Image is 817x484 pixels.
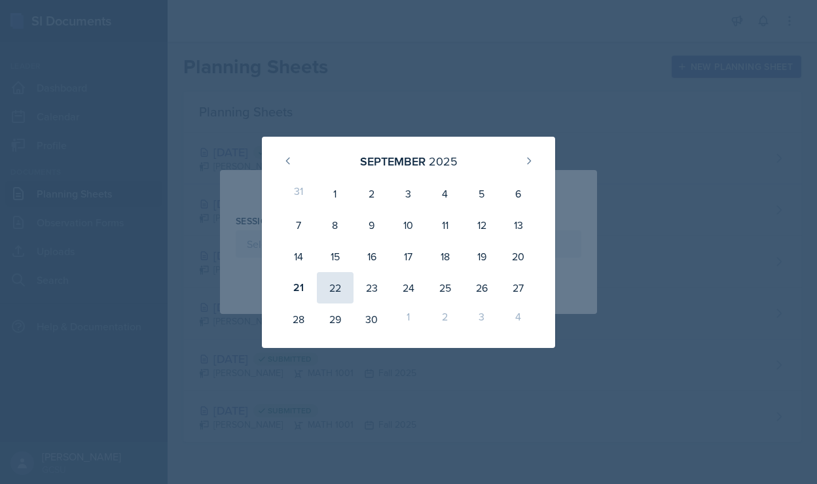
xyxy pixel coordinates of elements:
div: 27 [500,272,537,303]
div: 18 [427,241,463,272]
div: 26 [463,272,500,303]
div: 28 [280,303,317,335]
div: 2 [427,303,463,335]
div: 23 [354,272,390,303]
div: 10 [390,209,427,241]
div: 31 [280,178,317,209]
div: 2025 [429,152,458,170]
div: 1 [390,303,427,335]
div: 1 [317,178,354,209]
div: 17 [390,241,427,272]
div: 19 [463,241,500,272]
div: 9 [354,209,390,241]
div: 22 [317,272,354,303]
div: 3 [463,303,500,335]
div: 25 [427,272,463,303]
div: 6 [500,178,537,209]
div: 2 [354,178,390,209]
div: 4 [427,178,463,209]
div: September [360,152,426,170]
div: 15 [317,241,354,272]
div: 5 [463,178,500,209]
div: 30 [354,303,390,335]
div: 21 [280,272,317,303]
div: 24 [390,272,427,303]
div: 11 [427,209,463,241]
div: 3 [390,178,427,209]
div: 14 [280,241,317,272]
div: 29 [317,303,354,335]
div: 8 [317,209,354,241]
div: 20 [500,241,537,272]
div: 4 [500,303,537,335]
div: 12 [463,209,500,241]
div: 13 [500,209,537,241]
div: 16 [354,241,390,272]
div: 7 [280,209,317,241]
